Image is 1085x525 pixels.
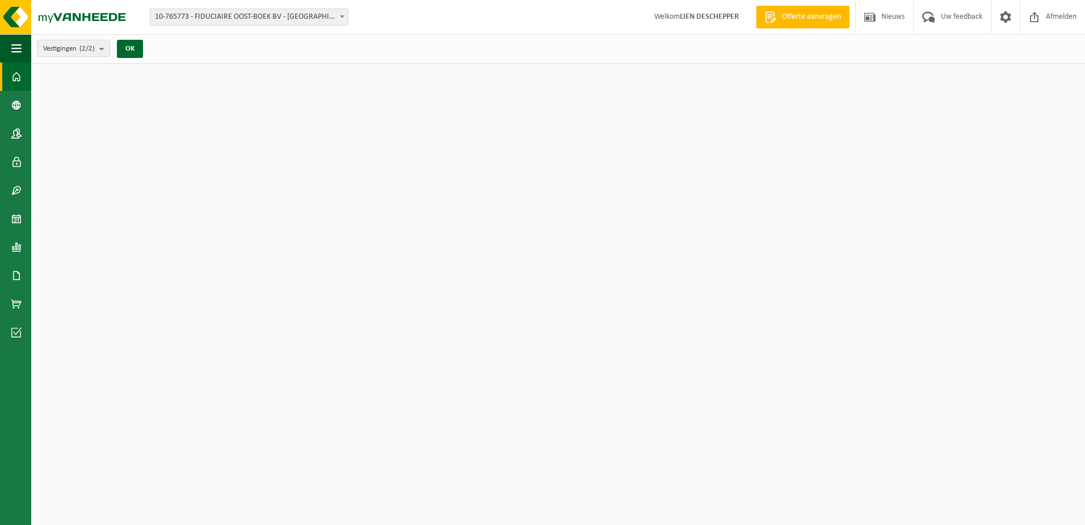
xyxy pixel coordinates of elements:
[779,11,844,23] span: Offerte aanvragen
[680,13,739,21] strong: LIEN DESCHEPPER
[150,9,348,25] span: 10-765773 - FIDUCIAIRE OOST-BOEK BV - SINT-MICHIELS
[37,40,110,57] button: Vestigingen(2/2)
[756,6,850,28] a: Offerte aanvragen
[79,45,95,52] count: (2/2)
[150,9,348,26] span: 10-765773 - FIDUCIAIRE OOST-BOEK BV - SINT-MICHIELS
[117,40,143,58] button: OK
[43,40,95,57] span: Vestigingen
